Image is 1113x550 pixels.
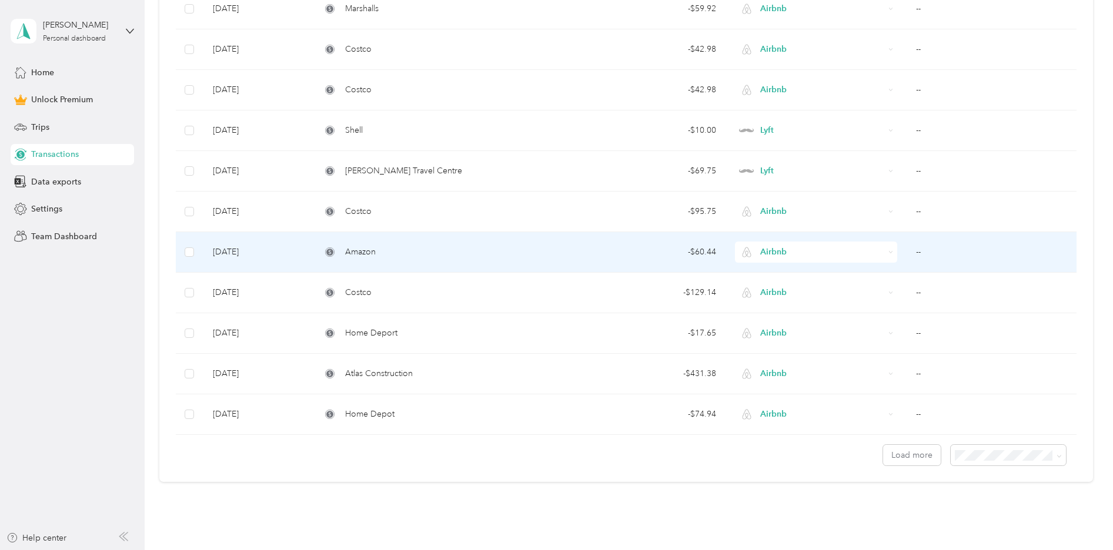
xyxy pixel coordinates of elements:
td: -- [907,29,1079,70]
span: Airbnb [760,286,884,299]
span: Costco [345,205,372,218]
td: -- [907,313,1079,354]
td: -- [907,110,1079,151]
span: Unlock Premium [31,93,93,106]
div: Personal dashboard [43,35,106,42]
span: Costco [345,83,372,96]
td: [DATE] [203,394,312,435]
span: [PERSON_NAME] Travel Centre [345,165,462,177]
div: - $74.94 [580,408,716,421]
img: Legacy Icon [Airbnb] [742,247,752,257]
td: -- [907,394,1079,435]
td: -- [907,70,1079,110]
div: [PERSON_NAME] [43,19,116,31]
span: Airbnb [760,43,884,56]
td: [DATE] [203,273,312,313]
iframe: Everlance-gr Chat Button Frame [1047,484,1113,550]
span: Lyft [760,124,884,137]
div: - $129.14 [580,286,716,299]
td: [DATE] [203,110,312,151]
span: Marshalls [345,2,379,15]
img: Legacy Icon [Airbnb] [742,4,752,14]
img: Legacy Icon [Airbnb] [742,368,752,378]
div: - $42.98 [580,83,716,96]
span: Data exports [31,176,81,188]
div: - $42.98 [580,43,716,56]
td: [DATE] [203,70,312,110]
img: Legacy Icon [Lyft] [739,129,754,132]
span: Settings [31,203,62,215]
td: [DATE] [203,354,312,394]
td: [DATE] [203,232,312,273]
td: -- [907,232,1079,273]
div: - $431.38 [580,367,716,380]
span: Airbnb [760,327,884,340]
td: [DATE] [203,151,312,192]
span: Costco [345,43,372,56]
td: -- [907,273,1079,313]
span: Airbnb [760,205,884,218]
div: - $95.75 [580,205,716,218]
img: Legacy Icon [Lyft] [739,169,754,173]
td: -- [907,151,1079,192]
div: - $10.00 [580,124,716,137]
img: Legacy Icon [Airbnb] [742,328,752,338]
div: - $69.75 [580,165,716,177]
img: Legacy Icon [Airbnb] [742,206,752,216]
div: - $60.44 [580,246,716,259]
span: Airbnb [760,367,884,380]
span: Home Deport [345,327,397,340]
span: Costco [345,286,372,299]
span: Team Dashboard [31,230,97,243]
span: Shell [345,124,363,137]
td: [DATE] [203,192,312,232]
img: Legacy Icon [Airbnb] [742,409,752,419]
span: Amazon [345,246,376,259]
div: - $59.92 [580,2,716,15]
span: Transactions [31,148,79,160]
td: [DATE] [203,313,312,354]
span: Atlas Construction [345,367,413,380]
span: Airbnb [760,83,884,96]
td: -- [907,354,1079,394]
img: Legacy Icon [Airbnb] [742,85,752,95]
span: Lyft [760,165,884,177]
span: Home Depot [345,408,395,421]
img: Legacy Icon [Airbnb] [742,44,752,54]
img: Legacy Icon [Airbnb] [742,287,752,297]
span: Airbnb [760,246,884,259]
span: Airbnb [760,2,884,15]
td: -- [907,192,1079,232]
button: Load more [883,445,941,465]
div: - $17.65 [580,327,716,340]
span: Airbnb [760,408,884,421]
td: [DATE] [203,29,312,70]
span: Home [31,66,54,79]
button: Help center [6,532,66,544]
span: Trips [31,121,49,133]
